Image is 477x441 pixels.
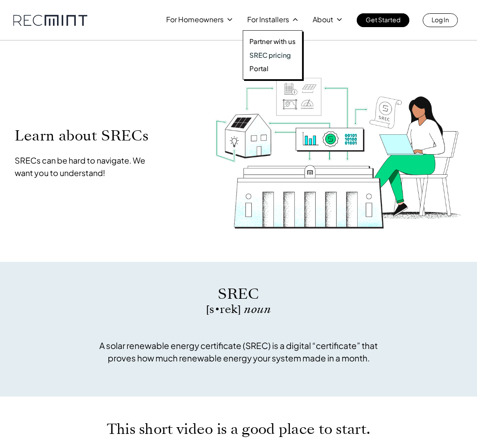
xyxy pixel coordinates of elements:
p: About [313,13,333,26]
p: For Installers [247,13,289,26]
p: Log In [432,13,449,26]
a: Partner with us [249,37,296,46]
span: noun [244,301,271,317]
p: [s • rek] [94,304,383,315]
a: Get Started [357,13,409,27]
p: SRECs can be hard to navigate. We want you to understand! [15,154,155,179]
p: Portal [249,64,269,73]
a: Portal [249,64,296,73]
a: Log In [423,13,458,27]
p: SREC pricing [249,51,291,60]
p: Get Started [366,13,400,26]
p: SREC [94,284,383,304]
p: A solar renewable energy certificate (SREC) is a digital “certificate” that proves how much renew... [94,339,383,364]
p: This short video is a good place to start. [72,423,406,435]
p: Learn about SRECs [15,127,155,144]
a: SREC pricing [249,51,296,60]
p: For Homeowners [166,13,224,26]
